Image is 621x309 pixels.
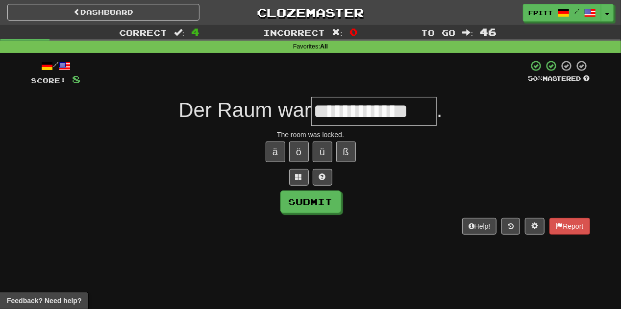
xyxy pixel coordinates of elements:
[320,43,328,50] strong: All
[574,8,579,15] span: /
[178,98,311,121] span: Der Raum war
[313,142,332,162] button: ü
[523,4,601,22] a: fpitt /
[7,4,199,21] a: Dashboard
[313,169,332,186] button: Single letter hint - you only get 1 per sentence and score half the points! alt+h
[214,4,406,21] a: Clozemaster
[266,142,285,162] button: ä
[528,74,590,83] div: Mastered
[437,98,443,121] span: .
[480,26,497,38] span: 46
[31,130,590,140] div: The room was locked.
[349,26,358,38] span: 0
[191,26,199,38] span: 4
[528,8,553,17] span: fpitt
[332,28,343,37] span: :
[119,27,167,37] span: Correct
[462,218,497,235] button: Help!
[31,60,81,72] div: /
[501,218,520,235] button: Round history (alt+y)
[422,27,456,37] span: To go
[73,73,81,85] span: 8
[528,74,543,82] span: 50 %
[463,28,473,37] span: :
[7,296,81,306] span: Open feedback widget
[31,76,67,85] span: Score:
[174,28,185,37] span: :
[263,27,325,37] span: Incorrect
[280,190,341,213] button: Submit
[549,218,590,235] button: Report
[289,169,309,186] button: Switch sentence to multiple choice alt+p
[289,142,309,162] button: ö
[336,142,356,162] button: ß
